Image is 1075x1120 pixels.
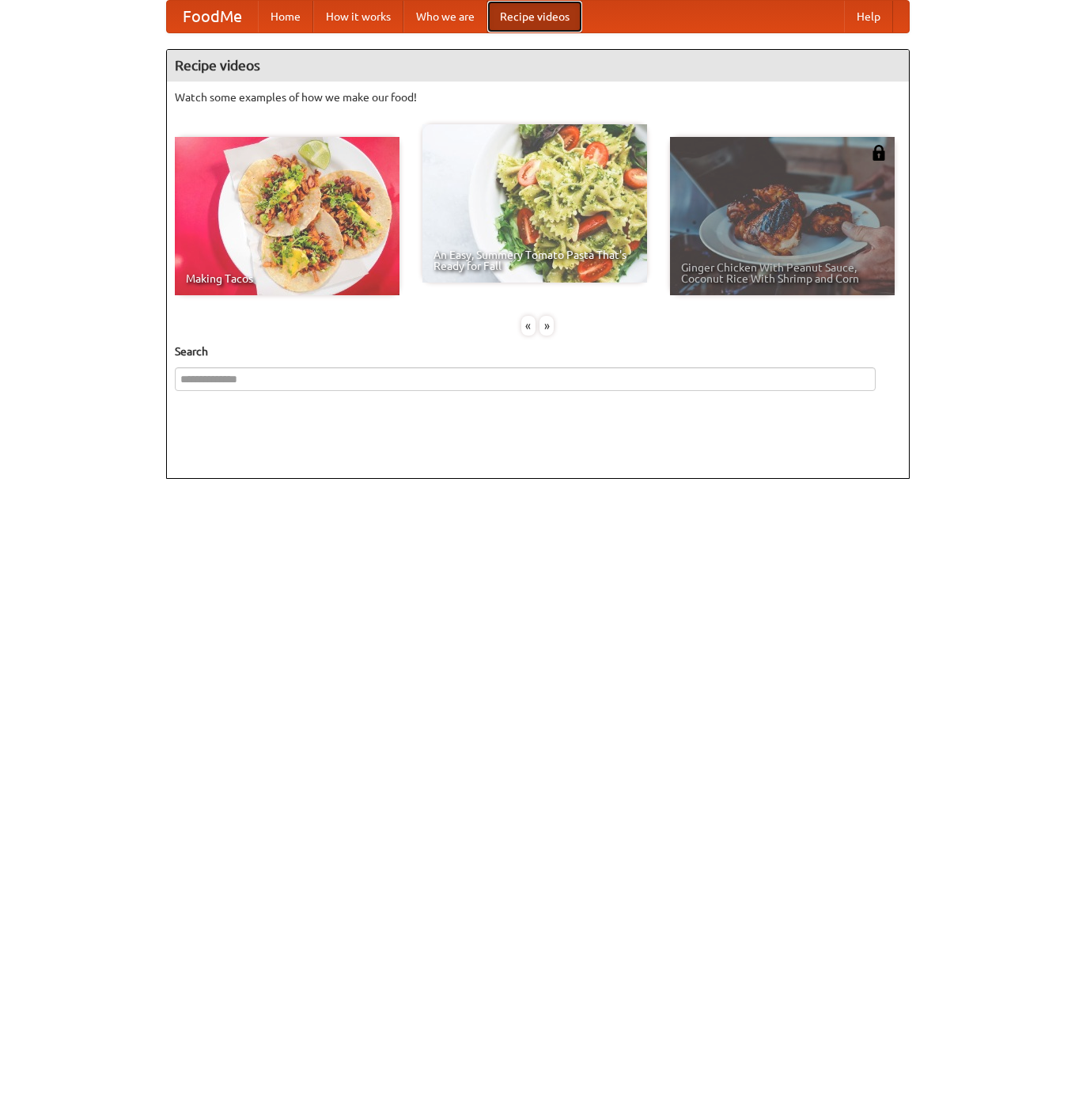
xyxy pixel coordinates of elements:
span: An Easy, Summery Tomato Pasta That's Ready for Fall [433,249,636,271]
h4: Recipe videos [167,50,909,82]
a: Making Tacos [175,137,399,295]
a: Recipe videos [487,1,582,32]
a: Who we are [403,1,487,32]
div: « [521,316,536,336]
a: An Easy, Summery Tomato Pasta That's Ready for Fall [422,124,647,283]
p: Watch some examples of how we make our food! [175,89,901,105]
h5: Search [175,344,901,359]
a: Help [844,1,893,32]
span: Making Tacos [186,273,388,284]
a: Home [258,1,313,32]
a: How it works [313,1,403,32]
div: » [539,316,554,336]
a: FoodMe [167,1,258,32]
img: 483408.png [871,145,887,161]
